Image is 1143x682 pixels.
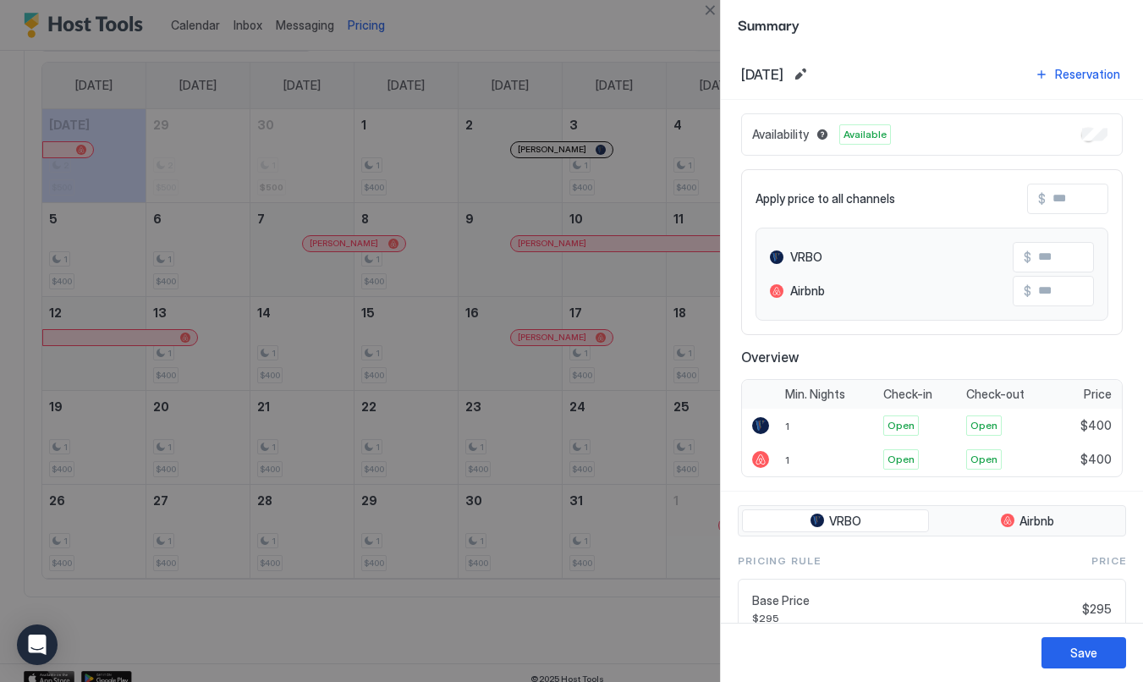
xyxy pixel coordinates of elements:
[883,387,932,402] span: Check-in
[1024,283,1031,299] span: $
[1084,387,1112,402] span: Price
[785,387,845,402] span: Min. Nights
[887,418,915,433] span: Open
[812,124,833,145] button: Blocked dates override all pricing rules and remain unavailable until manually unblocked
[970,452,997,467] span: Open
[1032,63,1123,85] button: Reservation
[785,420,789,432] span: 1
[1070,644,1097,662] div: Save
[1038,191,1046,206] span: $
[738,14,1126,35] span: Summary
[887,452,915,467] span: Open
[741,349,1123,366] span: Overview
[790,283,825,299] span: Airbnb
[742,509,929,533] button: VRBO
[829,514,861,529] span: VRBO
[1080,418,1112,433] span: $400
[1082,602,1112,617] span: $295
[741,66,783,83] span: [DATE]
[738,505,1126,537] div: tab-group
[17,624,58,665] div: Open Intercom Messenger
[785,454,789,466] span: 1
[1055,65,1120,83] div: Reservation
[738,553,821,569] span: Pricing Rule
[752,127,809,142] span: Availability
[1024,250,1031,265] span: $
[1091,553,1126,569] span: Price
[790,64,811,85] button: Edit date range
[1019,514,1054,529] span: Airbnb
[1080,452,1112,467] span: $400
[790,250,822,265] span: VRBO
[966,387,1025,402] span: Check-out
[970,418,997,433] span: Open
[844,127,887,142] span: Available
[752,612,1075,624] span: $295
[752,593,1075,608] span: Base Price
[932,509,1122,533] button: Airbnb
[756,191,895,206] span: Apply price to all channels
[1041,637,1126,668] button: Save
